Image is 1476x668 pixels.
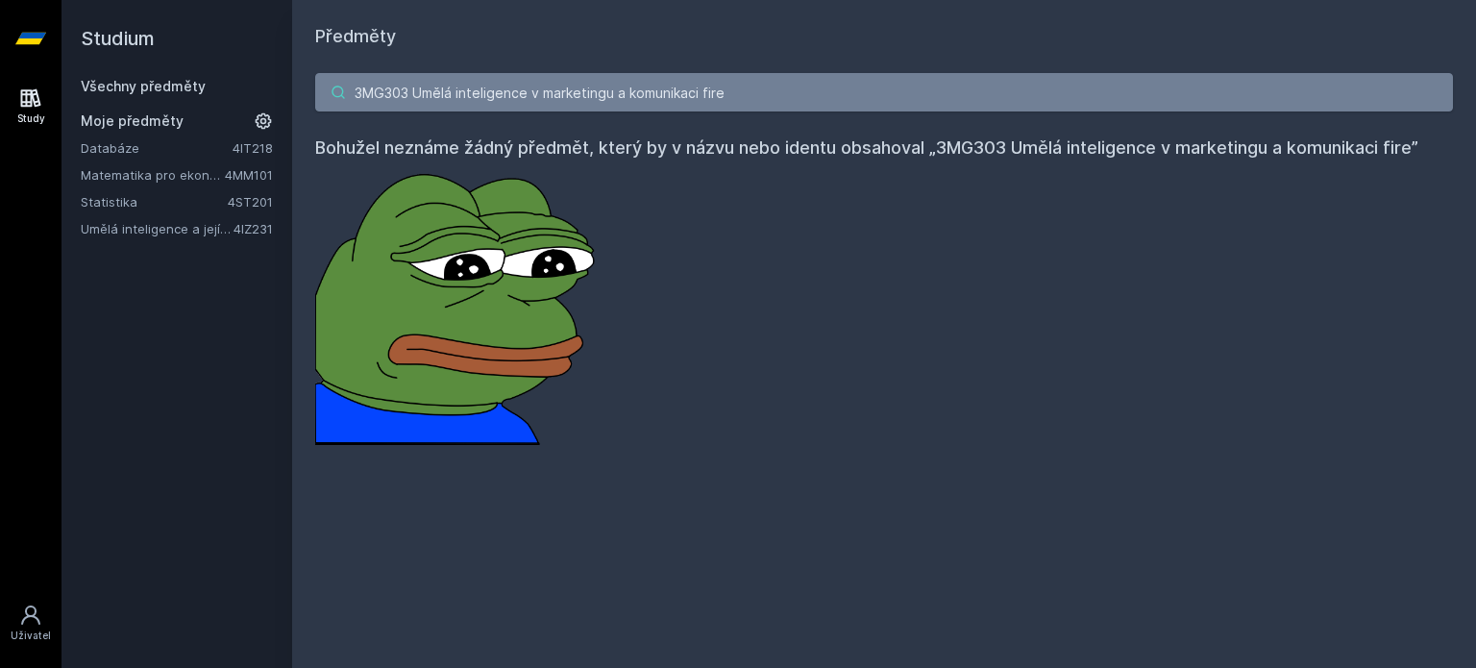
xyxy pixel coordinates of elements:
[4,594,58,653] a: Uživatel
[81,111,184,131] span: Moje předměty
[233,140,273,156] a: 4IT218
[315,161,603,445] img: error_picture.png
[81,138,233,158] a: Databáze
[315,135,1453,161] h4: Bohužel neznáme žádný předmět, který by v názvu nebo identu obsahoval „3MG303 Umělá inteligence v...
[81,219,234,238] a: Umělá inteligence a její aplikace
[228,194,273,210] a: 4ST201
[81,78,206,94] a: Všechny předměty
[315,23,1453,50] h1: Předměty
[17,111,45,126] div: Study
[315,73,1453,111] input: Název nebo ident předmětu…
[81,165,225,185] a: Matematika pro ekonomy
[4,77,58,136] a: Study
[81,192,228,211] a: Statistika
[225,167,273,183] a: 4MM101
[11,629,51,643] div: Uživatel
[234,221,273,236] a: 4IZ231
